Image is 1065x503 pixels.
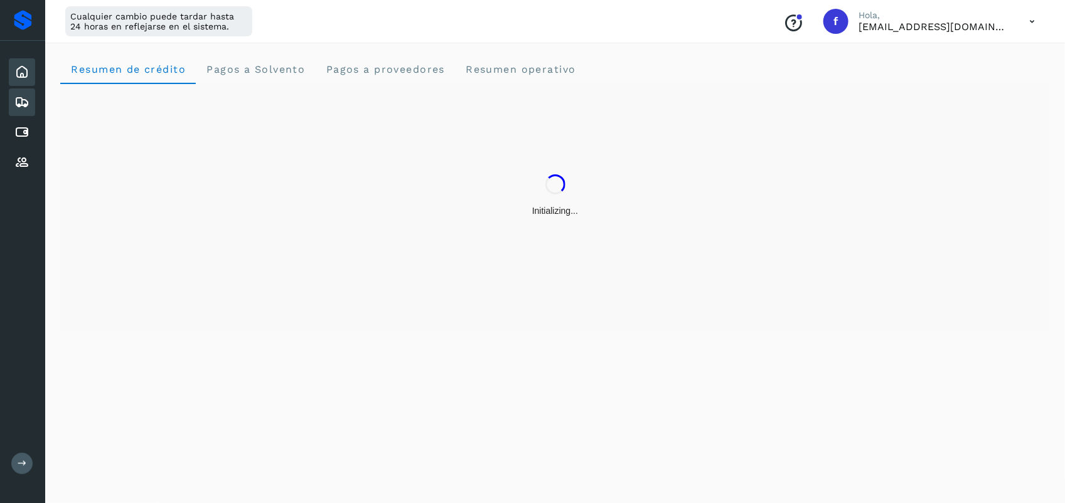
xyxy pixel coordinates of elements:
[325,63,445,75] span: Pagos a proveedores
[465,63,576,75] span: Resumen operativo
[65,6,252,36] div: Cualquier cambio puede tardar hasta 24 horas en reflejarse en el sistema.
[9,58,35,86] div: Inicio
[9,88,35,116] div: Embarques
[9,149,35,176] div: Proveedores
[9,119,35,146] div: Cuentas por pagar
[859,21,1009,33] p: fepadilla@niagarawater.com
[70,63,186,75] span: Resumen de crédito
[859,10,1009,21] p: Hola,
[206,63,305,75] span: Pagos a Solvento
